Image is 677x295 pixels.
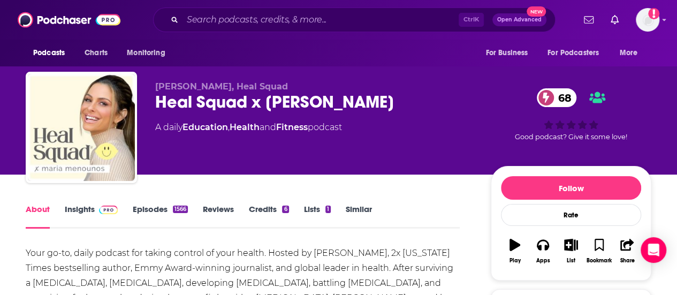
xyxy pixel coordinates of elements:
button: Share [613,232,641,270]
div: Rate [501,204,641,226]
span: More [620,46,638,60]
span: Monitoring [127,46,165,60]
a: Charts [78,43,114,63]
button: open menu [26,43,79,63]
a: Credits6 [249,204,288,229]
div: 6 [282,206,288,213]
img: Podchaser Pro [99,206,118,214]
span: Ctrl K [459,13,484,27]
button: open menu [478,43,541,63]
button: List [557,232,585,270]
svg: Add a profile image [648,8,659,19]
div: A daily podcast [155,121,342,134]
button: open menu [612,43,651,63]
span: Charts [85,46,108,60]
input: Search podcasts, credits, & more... [182,11,459,28]
button: Open AdvancedNew [492,13,546,26]
a: Health [230,122,260,132]
span: , [228,122,230,132]
div: List [567,258,575,264]
button: Apps [529,232,557,270]
span: 68 [547,88,577,107]
span: Logged in as Ashley_Beenen [636,8,659,32]
div: 1 [325,206,331,213]
img: User Profile [636,8,659,32]
a: Episodes1566 [133,204,188,229]
button: open menu [119,43,179,63]
div: Play [509,258,521,264]
a: About [26,204,50,229]
div: Open Intercom Messenger [641,237,666,263]
span: Podcasts [33,46,65,60]
a: Reviews [203,204,234,229]
button: Bookmark [585,232,613,270]
div: Search podcasts, credits, & more... [153,7,556,32]
a: Show notifications dropdown [606,11,623,29]
a: Lists1 [304,204,331,229]
a: Similar [346,204,372,229]
div: 68Good podcast? Give it some love! [491,81,651,148]
a: Show notifications dropdown [580,11,598,29]
a: Education [182,122,228,132]
span: [PERSON_NAME], Heal Squad [155,81,288,92]
button: Follow [501,176,641,200]
div: Apps [536,258,550,264]
img: Heal Squad x Maria Menounos [28,74,135,181]
span: Good podcast? Give it some love! [515,133,627,141]
img: Podchaser - Follow, Share and Rate Podcasts [18,10,120,30]
button: Show profile menu [636,8,659,32]
div: 1566 [173,206,188,213]
button: open menu [541,43,614,63]
a: 68 [537,88,577,107]
a: InsightsPodchaser Pro [65,204,118,229]
span: New [527,6,546,17]
button: Play [501,232,529,270]
div: Bookmark [587,258,612,264]
span: Open Advanced [497,17,542,22]
span: For Podcasters [547,46,599,60]
span: and [260,122,276,132]
div: Share [620,258,634,264]
span: For Business [485,46,528,60]
a: Fitness [276,122,308,132]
